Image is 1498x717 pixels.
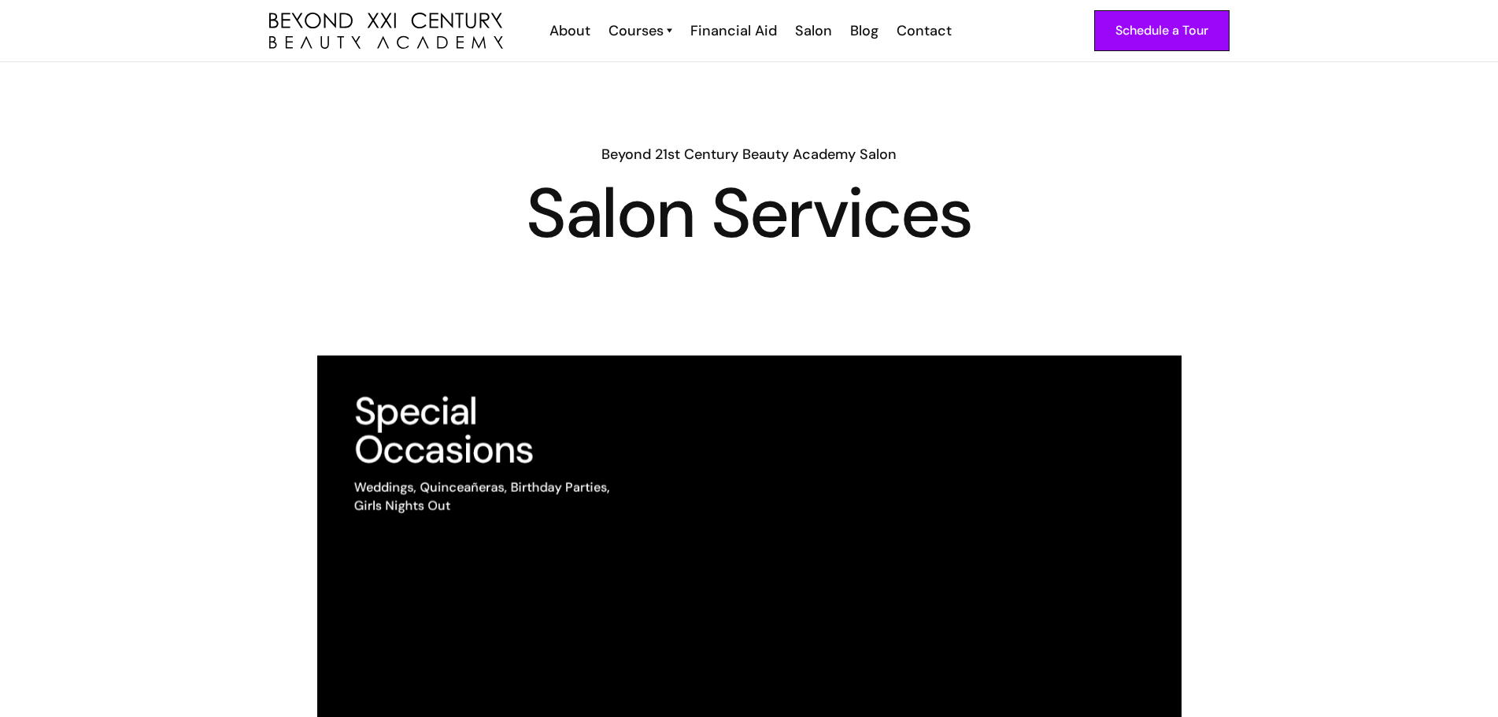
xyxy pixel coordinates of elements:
a: Financial Aid [680,20,785,41]
div: About [549,20,590,41]
a: Blog [840,20,886,41]
div: Financial Aid [690,20,777,41]
a: About [539,20,598,41]
div: Salon [795,20,832,41]
div: Contact [897,20,952,41]
h3: Special Occasions [353,392,630,468]
h6: Beyond 21st Century Beauty Academy Salon [269,144,1230,164]
a: Contact [886,20,960,41]
a: Salon [785,20,840,41]
div: Courses [608,20,664,41]
a: Schedule a Tour [1094,10,1230,51]
div: Blog [850,20,878,41]
div: Weddings, Quinceañeras, Birthday Parties, Girls Nights Out [353,478,630,515]
div: Schedule a Tour [1115,20,1208,41]
h1: Salon Services [269,185,1230,242]
img: beyond 21st century beauty academy logo [269,13,503,50]
a: Courses [608,20,672,41]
